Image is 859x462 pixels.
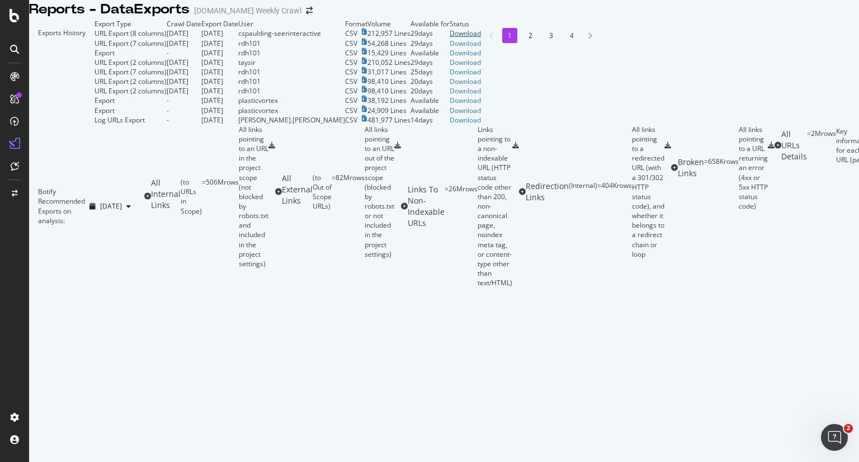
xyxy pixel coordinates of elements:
[502,28,517,43] li: 1
[100,201,122,211] span: 2025 Sep. 25th
[95,115,145,125] div: Log URLs Export
[345,115,357,125] div: CSV
[367,48,410,58] td: 15,429 Lines
[410,77,450,86] td: 20 days
[95,39,167,48] div: URL Export (7 columns)
[450,115,481,125] a: Download
[410,115,450,125] td: 14 days
[450,67,481,77] a: Download
[345,58,357,67] div: CSV
[167,67,201,77] td: [DATE]
[664,142,671,149] div: csv-export
[238,86,345,96] td: rdh101
[238,106,345,115] td: plasticvortex
[95,58,167,67] div: URL Export (2 columns)
[194,5,301,16] div: [DOMAIN_NAME] Weekly Crawl
[704,157,739,179] div: = 658K rows
[332,173,365,211] div: = 82M rows
[410,29,450,38] td: 29 days
[201,86,238,96] td: [DATE]
[450,29,481,38] a: Download
[450,96,481,105] div: Download
[410,67,450,77] td: 25 days
[781,129,807,162] div: All URLs Details
[410,19,450,29] td: Available for
[95,19,167,29] td: Export Type
[632,125,664,259] div: All links pointing to a redirected URL (with a 301/302 HTTP status code), and whether it belongs ...
[238,77,345,86] td: rdh101
[238,29,345,38] td: cspaulding-seerinteractive
[201,39,238,48] td: [DATE]
[238,96,345,105] td: plasticvortex
[394,142,401,149] div: csv-export
[367,67,410,77] td: 31,017 Lines
[167,48,201,58] td: -
[201,58,238,67] td: [DATE]
[345,67,357,77] div: CSV
[569,181,597,203] div: ( Internal )
[410,96,450,105] div: Available
[367,77,410,86] td: 98,410 Lines
[95,67,167,77] div: URL Export (7 columns)
[238,19,345,29] td: User
[544,28,559,43] li: 3
[739,125,768,211] div: All links pointing to a URL returning an error (4xx or 5xx HTTP status code)
[201,96,238,105] td: [DATE]
[345,29,357,38] div: CSV
[367,58,410,67] td: 210,052 Lines
[450,58,481,67] a: Download
[526,181,569,203] div: Redirection Links
[367,86,410,96] td: 98,410 Lines
[345,106,357,115] div: CSV
[367,96,410,105] td: 38,192 Lines
[181,177,202,216] div: ( to URLs in Scope )
[313,173,332,211] div: ( to Out of Scope URLs )
[201,19,238,29] td: Export Date
[410,39,450,48] td: 29 days
[201,48,238,58] td: [DATE]
[345,48,357,58] div: CSV
[523,28,538,43] li: 2
[367,19,410,29] td: Volume
[239,125,268,268] div: All links pointing to an URL in the project scope (not blocked by robots.txt and included in the ...
[306,7,313,15] div: arrow-right-arrow-left
[282,173,313,211] div: All External Links
[345,86,357,96] div: CSV
[202,177,239,216] div: = 506M rows
[408,184,445,229] div: Links To Non-Indexable URLs
[238,115,345,125] td: [PERSON_NAME].[PERSON_NAME]
[450,106,481,115] a: Download
[268,142,275,149] div: csv-export
[167,106,201,115] td: -
[450,48,481,58] a: Download
[410,86,450,96] td: 20 days
[38,28,86,116] div: Exports History
[95,106,115,115] div: Export
[95,96,115,105] div: Export
[512,142,519,149] div: csv-export
[167,115,201,125] td: -
[238,39,345,48] td: rdh101
[95,48,115,58] div: Export
[201,77,238,86] td: [DATE]
[345,19,367,29] td: Format
[167,19,201,29] td: Crawl Date
[450,39,481,48] div: Download
[201,106,238,115] td: [DATE]
[367,39,410,48] td: 54,268 Lines
[450,77,481,86] a: Download
[345,39,357,48] div: CSV
[201,115,238,125] td: [DATE]
[95,86,167,96] div: URL Export (2 columns)
[450,86,481,96] a: Download
[807,129,836,162] div: = 2M rows
[167,96,201,105] td: -
[597,181,632,203] div: = 404K rows
[844,424,853,433] span: 2
[367,115,410,125] td: 481,977 Lines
